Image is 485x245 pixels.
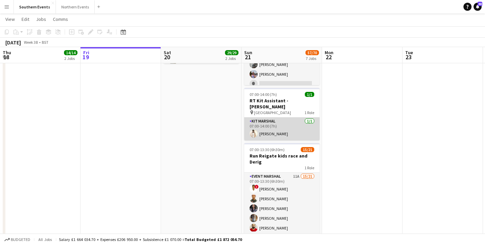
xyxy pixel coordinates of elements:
app-card-role: Event Staff 20256A6/1007:00-12:30 (5h30m)[PERSON_NAME][PERSON_NAME][PERSON_NAME][PERSON_NAME][PER... [244,9,320,120]
span: 18 [2,53,11,61]
h3: Run Reigate kids race and Derig [244,153,320,165]
a: View [3,15,18,24]
button: Northern Events [56,0,95,13]
span: Fri [83,49,89,56]
span: 40 [478,2,482,6]
span: Jobs [36,16,46,22]
div: 7 Jobs [306,56,319,61]
span: Sat [164,49,171,56]
span: 29/29 [225,50,238,55]
span: Comms [53,16,68,22]
app-job-card: 07:00-14:00 (7h)1/1RT Kit Assistant - [PERSON_NAME] [GEOGRAPHIC_DATA]1 RoleKit Marshal1/107:00-14... [244,88,320,140]
span: 14/14 [64,50,77,55]
a: Comms [50,15,71,24]
span: 23 [404,53,413,61]
div: [DATE] [5,39,21,46]
div: 2 Jobs [225,56,238,61]
span: 22 [324,53,333,61]
div: BST [42,40,48,45]
span: 15/21 [301,147,314,152]
span: 07:00-13:30 (6h30m) [250,147,285,152]
span: 57/70 [305,50,319,55]
app-job-card: 07:00-13:30 (6h30m)15/21Run Reigate kids race and Derig1 RoleEvent Marshal11A15/2107:00-13:30 (6h... [244,143,320,243]
a: Jobs [33,15,49,24]
span: [GEOGRAPHIC_DATA] [254,110,291,115]
span: Week 38 [22,40,39,45]
button: Budgeted [3,236,31,243]
h3: RT Kit Assistant - [PERSON_NAME] [244,98,320,110]
span: 1 Role [304,165,314,170]
span: All jobs [37,237,53,242]
span: Tue [405,49,413,56]
div: Salary £1 664 034.70 + Expenses £206 950.00 + Subsistence £1 070.00 = [59,237,242,242]
span: 07:00-14:00 (7h) [250,92,277,97]
span: Edit [22,16,29,22]
span: 19 [82,53,89,61]
span: 20 [163,53,171,61]
span: 1/1 [305,92,314,97]
app-card-role: Kit Marshal1/107:00-14:00 (7h)[PERSON_NAME] [244,117,320,140]
span: View [5,16,15,22]
a: Edit [19,15,32,24]
a: 40 [474,3,482,11]
button: Southern Events [14,0,56,13]
span: Sun [244,49,252,56]
span: Budgeted [11,237,30,242]
span: Thu [3,49,11,56]
span: 1 Role [304,110,314,115]
span: 21 [243,53,252,61]
span: ! [255,185,259,189]
span: Total Budgeted £1 872 054.70 [185,237,242,242]
span: Mon [325,49,333,56]
div: 2 Jobs [64,56,77,61]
